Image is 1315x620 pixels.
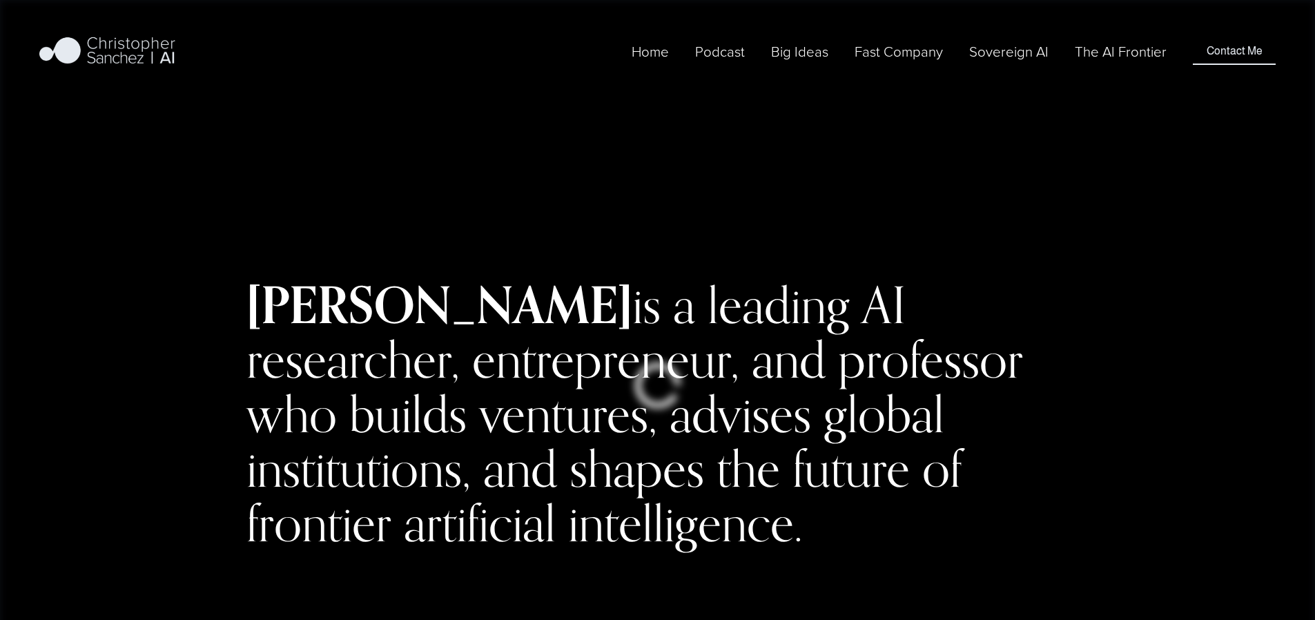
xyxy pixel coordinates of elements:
[246,273,632,336] strong: [PERSON_NAME]
[969,40,1049,63] a: Sovereign AI
[1075,40,1167,63] a: The AI Frontier
[39,35,175,69] img: Christopher Sanchez | AI
[632,40,669,63] a: Home
[771,40,828,63] a: folder dropdown
[246,278,1068,550] h2: is a leading AI researcher, entrepreneur, and professor who builds ventures, advises global insti...
[855,41,943,61] span: Fast Company
[1193,38,1275,64] a: Contact Me
[771,41,828,61] span: Big Ideas
[695,40,745,63] a: Podcast
[855,40,943,63] a: folder dropdown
